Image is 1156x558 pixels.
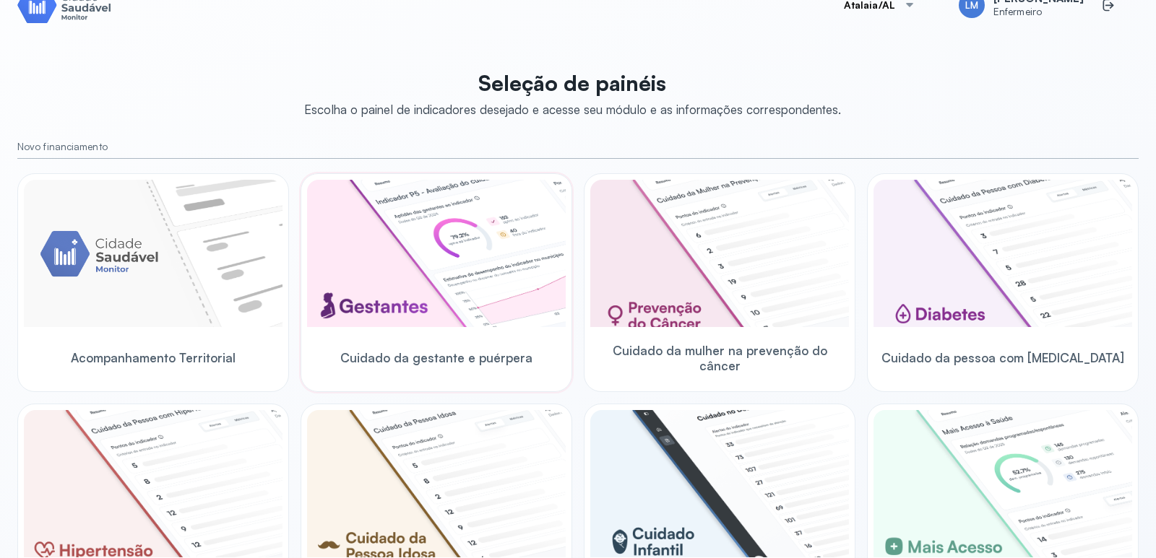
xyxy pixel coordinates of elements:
[17,141,1139,153] small: Novo financiamento
[71,350,236,365] span: Acompanhamento Territorial
[307,180,566,327] img: pregnants.png
[340,350,532,365] span: Cuidado da gestante e puérpera
[304,102,841,117] div: Escolha o painel de indicadores desejado e acesse seu módulo e as informações correspondentes.
[874,410,1132,557] img: healthcare-greater-access.png
[881,350,1124,365] span: Cuidado da pessoa com [MEDICAL_DATA]
[304,70,841,96] p: Seleção de painéis
[24,180,282,327] img: placeholder-module-ilustration.png
[874,180,1132,327] img: diabetics.png
[307,410,566,557] img: elderly.png
[590,180,849,327] img: woman-cancer-prevention-care.png
[590,410,849,557] img: child-development.png
[24,410,282,557] img: hypertension.png
[993,6,1084,18] span: Enfermeiro
[590,343,849,374] span: Cuidado da mulher na prevenção do câncer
